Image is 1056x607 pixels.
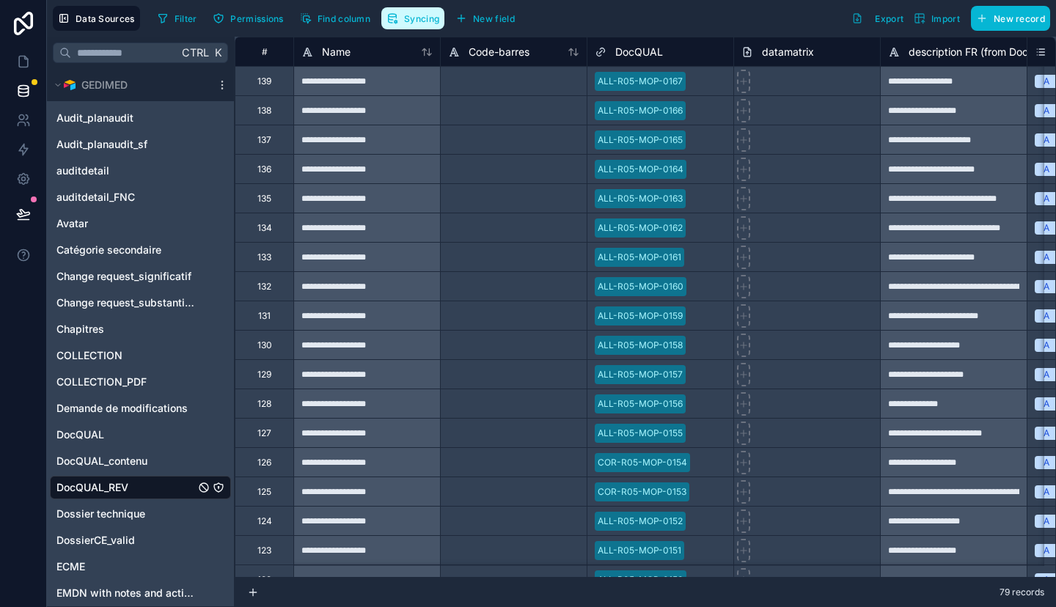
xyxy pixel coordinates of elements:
[180,43,210,62] span: Ctrl
[1044,456,1049,469] div: A
[965,6,1050,31] a: New record
[598,309,683,323] div: ALL-R05-MOP-0159
[1044,104,1049,117] div: A
[598,133,683,147] div: ALL-R05-MOP-0165
[76,13,135,24] span: Data Sources
[598,573,683,586] div: ALL-R05-MOP-0150
[762,45,814,59] span: datamatrix
[1000,586,1044,598] span: 79 records
[257,134,271,146] div: 137
[257,193,271,205] div: 135
[1044,544,1049,557] div: A
[994,13,1045,24] span: New record
[1044,339,1049,352] div: A
[257,163,271,175] div: 136
[257,457,271,468] div: 126
[258,310,271,322] div: 131
[152,7,202,29] button: Filter
[1044,192,1049,205] div: A
[175,13,197,24] span: Filter
[257,545,271,556] div: 123
[257,251,271,263] div: 133
[598,104,683,117] div: ALL-R05-MOP-0166
[473,13,515,24] span: New field
[598,456,687,469] div: COR-R05-MOP-0154
[257,398,271,410] div: 128
[230,13,283,24] span: Permissions
[598,75,683,88] div: ALL-R05-MOP-0167
[598,163,683,176] div: ALL-R05-MOP-0164
[257,486,271,498] div: 125
[208,7,288,29] button: Permissions
[257,369,271,380] div: 129
[257,574,271,586] div: 122
[1044,163,1049,176] div: A
[257,222,272,234] div: 134
[208,7,294,29] a: Permissions
[246,46,282,57] div: #
[615,45,663,59] span: DocQUAL
[846,6,909,31] button: Export
[257,105,271,117] div: 138
[598,368,683,381] div: ALL-R05-MOP-0157
[598,221,683,235] div: ALL-R05-MOP-0162
[257,515,272,527] div: 124
[257,76,271,87] div: 139
[469,45,529,59] span: Code-barres
[381,7,450,29] a: Syncing
[598,192,683,205] div: ALL-R05-MOP-0163
[1044,221,1049,235] div: A
[598,427,683,440] div: ALL-R05-MOP-0155
[1044,397,1049,411] div: A
[1044,75,1049,88] div: A
[1044,427,1049,440] div: A
[875,13,903,24] span: Export
[598,339,683,352] div: ALL-R05-MOP-0158
[598,485,686,499] div: COR-R05-MOP-0153
[318,13,370,24] span: Find column
[1044,251,1049,264] div: A
[1044,573,1049,586] div: A
[1044,133,1049,147] div: A
[598,251,681,264] div: ALL-R05-MOP-0161
[598,280,683,293] div: ALL-R05-MOP-0160
[598,397,683,411] div: ALL-R05-MOP-0156
[257,281,271,293] div: 132
[971,6,1050,31] button: New record
[257,427,271,439] div: 127
[1044,368,1049,381] div: A
[450,7,520,29] button: New field
[295,7,375,29] button: Find column
[1044,485,1049,499] div: A
[322,45,351,59] span: Name
[381,7,444,29] button: Syncing
[598,544,681,557] div: ALL-R05-MOP-0151
[1044,515,1049,528] div: A
[213,48,223,58] span: K
[257,339,272,351] div: 130
[931,13,960,24] span: Import
[1044,309,1049,323] div: A
[53,6,140,31] button: Data Sources
[404,13,439,24] span: Syncing
[1044,280,1049,293] div: A
[598,515,683,528] div: ALL-R05-MOP-0152
[909,6,965,31] button: Import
